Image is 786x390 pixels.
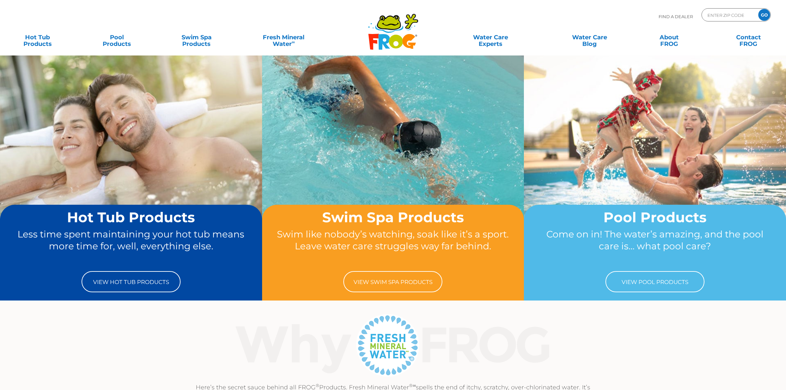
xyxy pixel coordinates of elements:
[536,210,773,225] h2: Pool Products
[559,31,620,44] a: Water CareBlog
[222,312,564,378] img: Why Frog
[7,31,68,44] a: Hot TubProducts
[536,228,773,265] p: Come on in! The water’s amazing, and the pool care is… what pool care?
[13,210,250,225] h2: Hot Tub Products
[524,55,786,251] img: home-banner-pool-short
[316,383,319,388] sup: ®
[245,31,322,44] a: Fresh MineralWater∞
[166,31,227,44] a: Swim SpaProducts
[292,39,295,45] sup: ∞
[605,271,704,292] a: View Pool Products
[343,271,442,292] a: View Swim Spa Products
[82,271,181,292] a: View Hot Tub Products
[440,31,541,44] a: Water CareExperts
[262,55,524,251] img: home-banner-swim-spa-short
[707,10,751,20] input: Zip Code Form
[13,228,250,265] p: Less time spent maintaining your hot tub means more time for, well, everything else.
[86,31,148,44] a: PoolProducts
[275,210,512,225] h2: Swim Spa Products
[718,31,779,44] a: ContactFROG
[659,8,693,25] p: Find A Dealer
[275,228,512,265] p: Swim like nobody’s watching, soak like it’s a sport. Leave water care struggles way far behind.
[638,31,700,44] a: AboutFROG
[409,383,416,388] sup: ®∞
[758,9,770,21] input: GO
